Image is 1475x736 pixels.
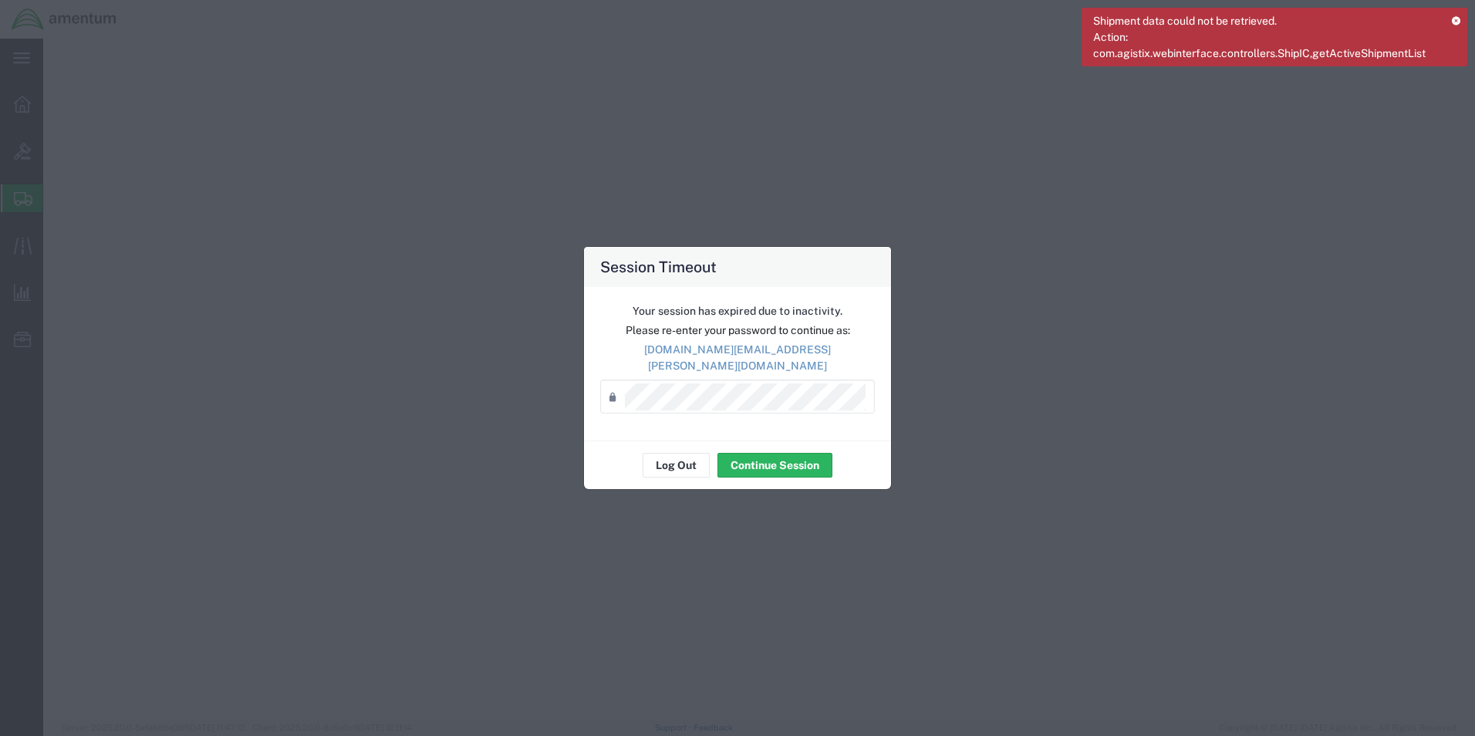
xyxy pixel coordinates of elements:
[643,453,710,478] button: Log Out
[600,303,875,319] p: Your session has expired due to inactivity.
[717,453,832,478] button: Continue Session
[600,322,875,339] p: Please re-enter your password to continue as:
[600,342,875,374] p: [DOMAIN_NAME][EMAIL_ADDRESS][PERSON_NAME][DOMAIN_NAME]
[1093,13,1440,62] span: Shipment data could not be retrieved. Action: com.agistix.webinterface.controllers.ShipIC,getActi...
[600,255,717,278] h4: Session Timeout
